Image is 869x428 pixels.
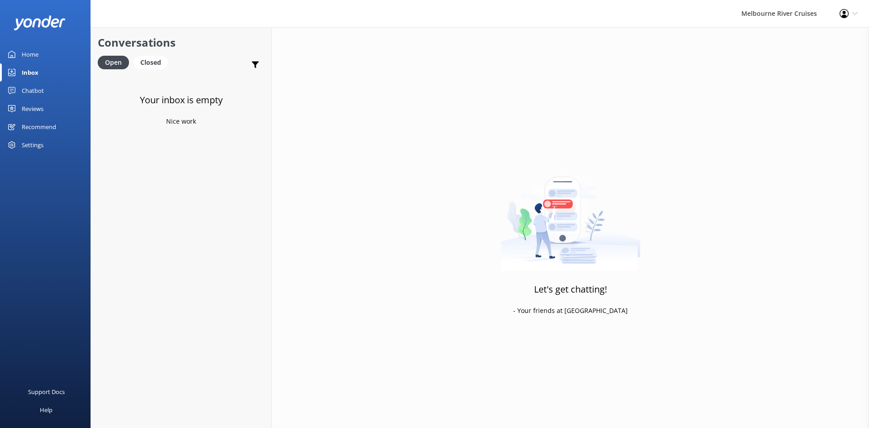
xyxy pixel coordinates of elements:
[22,82,44,100] div: Chatbot
[40,401,53,419] div: Help
[22,136,43,154] div: Settings
[98,56,129,69] div: Open
[98,57,134,67] a: Open
[98,34,264,51] h2: Conversations
[134,57,172,67] a: Closed
[501,158,640,271] img: artwork of a man stealing a conversation from at giant smartphone
[14,15,66,30] img: yonder-white-logo.png
[22,100,43,118] div: Reviews
[22,45,38,63] div: Home
[134,56,168,69] div: Closed
[22,63,38,82] div: Inbox
[140,93,223,107] h3: Your inbox is empty
[22,118,56,136] div: Recommend
[166,116,196,126] p: Nice work
[28,383,65,401] div: Support Docs
[513,306,628,316] p: - Your friends at [GEOGRAPHIC_DATA]
[534,282,607,297] h3: Let's get chatting!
